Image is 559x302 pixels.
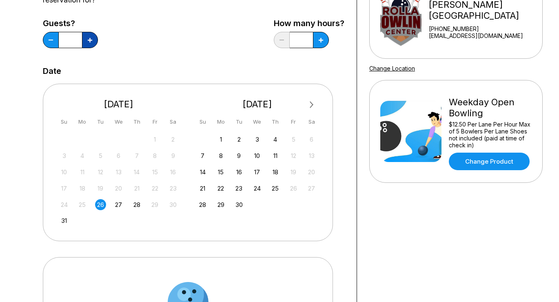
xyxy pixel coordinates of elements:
[197,150,208,161] div: Choose Sunday, September 7th, 2025
[131,183,142,194] div: Not available Thursday, August 21st, 2025
[306,116,317,127] div: Sa
[194,99,321,110] div: [DATE]
[59,116,70,127] div: Su
[215,167,226,178] div: Choose Monday, September 15th, 2025
[233,183,244,194] div: Choose Tuesday, September 23rd, 2025
[59,183,70,194] div: Not available Sunday, August 17th, 2025
[270,116,281,127] div: Th
[369,65,415,72] a: Change Location
[252,134,263,145] div: Choose Wednesday, September 3rd, 2025
[270,150,281,161] div: Choose Thursday, September 11th, 2025
[149,116,160,127] div: Fr
[95,183,106,194] div: Not available Tuesday, August 19th, 2025
[95,167,106,178] div: Not available Tuesday, August 12th, 2025
[149,150,160,161] div: Not available Friday, August 8th, 2025
[95,150,106,161] div: Not available Tuesday, August 5th, 2025
[270,167,281,178] div: Choose Thursday, September 18th, 2025
[233,199,244,210] div: Choose Tuesday, September 30th, 2025
[306,150,317,161] div: Not available Saturday, September 13th, 2025
[131,116,142,127] div: Th
[288,134,299,145] div: Not available Friday, September 5th, 2025
[305,98,318,111] button: Next Month
[215,150,226,161] div: Choose Monday, September 8th, 2025
[149,134,160,145] div: Not available Friday, August 1st, 2025
[168,116,179,127] div: Sa
[113,167,124,178] div: Not available Wednesday, August 13th, 2025
[197,116,208,127] div: Su
[59,215,70,226] div: Choose Sunday, August 31st, 2025
[113,199,124,210] div: Choose Wednesday, August 27th, 2025
[168,134,179,145] div: Not available Saturday, August 2nd, 2025
[252,150,263,161] div: Choose Wednesday, September 10th, 2025
[288,150,299,161] div: Not available Friday, September 12th, 2025
[168,199,179,210] div: Not available Saturday, August 30th, 2025
[131,167,142,178] div: Not available Thursday, August 14th, 2025
[77,183,88,194] div: Not available Monday, August 18th, 2025
[215,199,226,210] div: Choose Monday, September 29th, 2025
[215,134,226,145] div: Choose Monday, September 1st, 2025
[149,199,160,210] div: Not available Friday, August 29th, 2025
[380,101,441,162] img: Weekday Open Bowling
[59,199,70,210] div: Not available Sunday, August 24th, 2025
[77,116,88,127] div: Mo
[252,116,263,127] div: We
[252,167,263,178] div: Choose Wednesday, September 17th, 2025
[233,167,244,178] div: Choose Tuesday, September 16th, 2025
[95,116,106,127] div: Tu
[168,183,179,194] div: Not available Saturday, August 23rd, 2025
[168,150,179,161] div: Not available Saturday, August 9th, 2025
[43,67,61,75] label: Date
[58,133,180,226] div: month 2025-08
[288,167,299,178] div: Not available Friday, September 19th, 2025
[215,183,226,194] div: Choose Monday, September 22nd, 2025
[306,167,317,178] div: Not available Saturday, September 20th, 2025
[449,121,532,149] div: $12.50 Per Lane Per Hour Max of 5 Bowlers Per Lane Shoes not included (paid at time of check in)
[55,99,182,110] div: [DATE]
[131,150,142,161] div: Not available Thursday, August 7th, 2025
[77,199,88,210] div: Not available Monday, August 25th, 2025
[59,167,70,178] div: Not available Sunday, August 10th, 2025
[95,199,106,210] div: Choose Tuesday, August 26th, 2025
[113,116,124,127] div: We
[274,19,344,28] label: How many hours?
[197,199,208,210] div: Choose Sunday, September 28th, 2025
[149,183,160,194] div: Not available Friday, August 22nd, 2025
[449,153,530,170] a: Change Product
[429,25,539,32] div: [PHONE_NUMBER]
[215,116,226,127] div: Mo
[43,19,98,28] label: Guests?
[77,150,88,161] div: Not available Monday, August 4th, 2025
[149,167,160,178] div: Not available Friday, August 15th, 2025
[306,134,317,145] div: Not available Saturday, September 6th, 2025
[197,167,208,178] div: Choose Sunday, September 14th, 2025
[429,32,539,39] a: [EMAIL_ADDRESS][DOMAIN_NAME]
[196,133,319,210] div: month 2025-09
[113,150,124,161] div: Not available Wednesday, August 6th, 2025
[233,150,244,161] div: Choose Tuesday, September 9th, 2025
[288,116,299,127] div: Fr
[449,97,532,119] div: Weekday Open Bowling
[288,183,299,194] div: Not available Friday, September 26th, 2025
[113,183,124,194] div: Not available Wednesday, August 20th, 2025
[59,150,70,161] div: Not available Sunday, August 3rd, 2025
[306,183,317,194] div: Not available Saturday, September 27th, 2025
[77,167,88,178] div: Not available Monday, August 11th, 2025
[233,116,244,127] div: Tu
[233,134,244,145] div: Choose Tuesday, September 2nd, 2025
[131,199,142,210] div: Choose Thursday, August 28th, 2025
[270,134,281,145] div: Choose Thursday, September 4th, 2025
[197,183,208,194] div: Choose Sunday, September 21st, 2025
[270,183,281,194] div: Choose Thursday, September 25th, 2025
[168,167,179,178] div: Not available Saturday, August 16th, 2025
[252,183,263,194] div: Choose Wednesday, September 24th, 2025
